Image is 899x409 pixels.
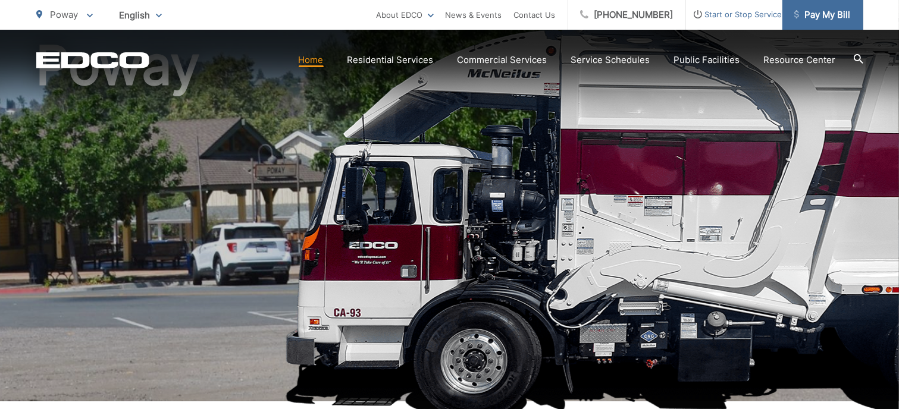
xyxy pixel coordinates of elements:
[794,8,851,22] span: Pay My Bill
[347,53,434,67] a: Residential Services
[764,53,836,67] a: Resource Center
[458,53,547,67] a: Commercial Services
[299,53,324,67] a: Home
[446,8,502,22] a: News & Events
[36,52,149,68] a: EDCD logo. Return to the homepage.
[674,53,740,67] a: Public Facilities
[111,5,171,26] span: English
[51,9,79,20] span: Poway
[377,8,434,22] a: About EDCO
[571,53,650,67] a: Service Schedules
[514,8,556,22] a: Contact Us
